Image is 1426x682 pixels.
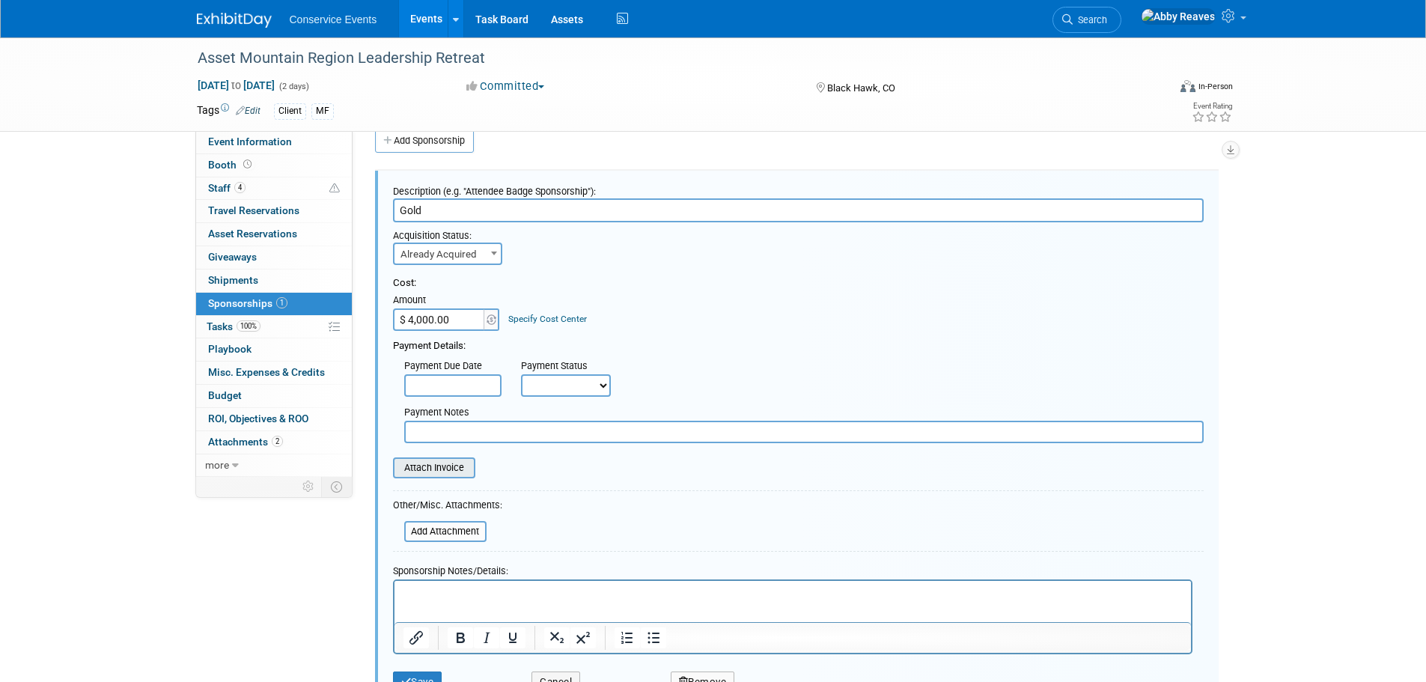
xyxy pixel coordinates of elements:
button: Committed [461,79,550,94]
span: Booth not reserved yet [240,159,255,170]
div: Amount [393,293,502,308]
a: Giveaways [196,246,352,269]
button: Superscript [570,627,596,648]
a: ROI, Objectives & ROO [196,408,352,430]
div: Client [274,103,306,119]
div: Cost: [393,276,1204,290]
a: Travel Reservations [196,200,352,222]
div: Description (e.g. "Attendee Badge Sponsorship"): [393,178,1204,198]
a: Event Information [196,131,352,153]
a: Specify Cost Center [508,314,587,324]
a: Attachments2 [196,431,352,454]
td: Toggle Event Tabs [321,477,352,496]
button: Numbered list [615,627,640,648]
a: Staff4 [196,177,352,200]
span: Event Information [208,136,292,147]
span: Already Acquired [393,243,502,265]
span: Asset Reservations [208,228,297,240]
td: Tags [197,103,260,120]
span: [DATE] [DATE] [197,79,275,92]
iframe: Rich Text Area [394,581,1191,622]
span: 100% [237,320,260,332]
a: Tasks100% [196,316,352,338]
div: Acquisition Status: [393,222,510,243]
td: Personalize Event Tab Strip [296,477,322,496]
div: In-Person [1198,81,1233,92]
span: ROI, Objectives & ROO [208,412,308,424]
span: Budget [208,389,242,401]
span: (2 days) [278,82,309,91]
span: Tasks [207,320,260,332]
span: Potential Scheduling Conflict -- at least one attendee is tagged in another overlapping event. [329,182,340,195]
span: Giveaways [208,251,257,263]
a: Search [1052,7,1121,33]
button: Insert/edit link [403,627,429,648]
a: Misc. Expenses & Credits [196,362,352,384]
div: Sponsorship Notes/Details: [393,558,1192,579]
span: 2 [272,436,283,447]
span: Booth [208,159,255,171]
div: Payment Details: [393,331,1204,353]
a: Add Sponsorship [375,129,474,153]
button: Bullet list [641,627,666,648]
div: Event Format [1079,78,1234,100]
img: ExhibitDay [197,13,272,28]
a: more [196,454,352,477]
span: Sponsorships [208,297,287,309]
span: more [205,459,229,471]
a: Shipments [196,270,352,292]
button: Bold [448,627,473,648]
div: Other/Misc. Attachments: [393,499,502,516]
span: Playbook [208,343,252,355]
a: Asset Reservations [196,223,352,246]
span: 1 [276,297,287,308]
a: Sponsorships1 [196,293,352,315]
span: Black Hawk, CO [827,82,895,94]
button: Italic [474,627,499,648]
a: Booth [196,154,352,177]
button: Underline [500,627,525,648]
button: Subscript [544,627,570,648]
a: Budget [196,385,352,407]
span: Travel Reservations [208,204,299,216]
span: Shipments [208,274,258,286]
div: Payment Due Date [404,359,499,374]
img: Format-Inperson.png [1180,80,1195,92]
div: Payment Status [521,359,621,374]
div: Event Rating [1192,103,1232,110]
span: Search [1073,14,1107,25]
a: Playbook [196,338,352,361]
span: 4 [234,182,246,193]
span: Conservice Events [290,13,377,25]
div: MF [311,103,334,119]
div: Payment Notes [404,406,1204,421]
span: to [229,79,243,91]
span: Staff [208,182,246,194]
div: Asset Mountain Region Leadership Retreat [192,45,1145,72]
span: Already Acquired [394,244,501,265]
span: Attachments [208,436,283,448]
a: Edit [236,106,260,116]
img: Abby Reaves [1141,8,1216,25]
span: Misc. Expenses & Credits [208,366,325,378]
